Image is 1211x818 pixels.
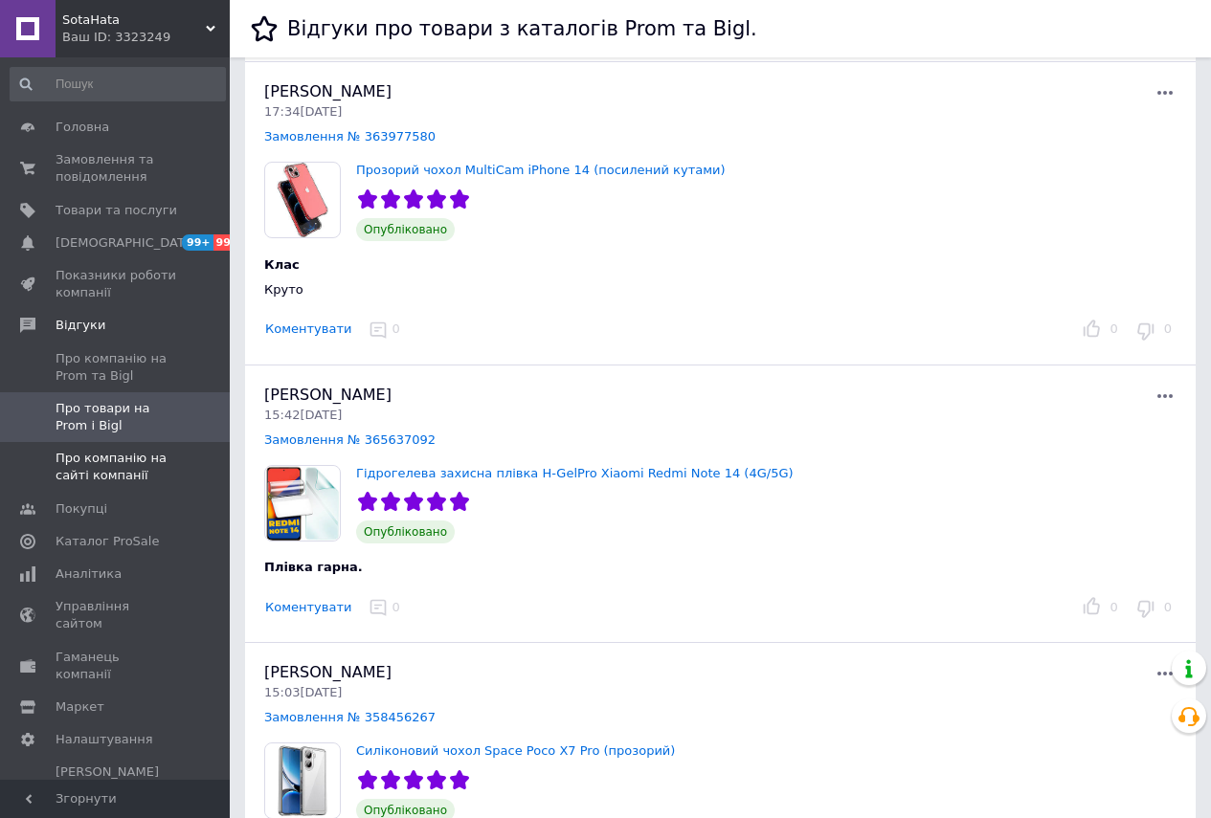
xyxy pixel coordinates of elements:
button: Коментувати [264,598,352,618]
input: Пошук [10,67,226,101]
span: [PERSON_NAME] та рахунки [56,763,177,816]
span: Про компанію на Prom та Bigl [56,350,177,385]
span: Опубліковано [356,218,455,241]
a: Прозорий чохол MultiCam iPhone 14 (посилений кутами) [356,163,726,177]
div: Ваш ID: 3323249 [62,29,230,46]
span: Про компанію на сайті компанії [56,450,177,484]
span: 15:42[DATE] [264,408,342,422]
img: Гідрогелева захисна плівка H-GelPro Xiaomi Redmi Note 14 (4G/5G) [265,466,340,541]
span: Покупці [56,500,107,518]
span: Замовлення та повідомлення [56,151,177,186]
span: Показники роботи компанії [56,267,177,301]
span: 99+ [182,234,213,251]
span: Управління сайтом [56,598,177,632]
span: Клас [264,257,300,272]
span: Каталог ProSale [56,533,159,550]
span: Аналітика [56,565,122,583]
span: [PERSON_NAME] [264,386,392,404]
span: Налаштування [56,731,153,748]
span: 17:34[DATE] [264,104,342,119]
span: Відгуки [56,317,105,334]
span: Круто [264,282,303,297]
h1: Відгуки про товари з каталогів Prom та Bigl. [287,17,757,40]
span: [DEMOGRAPHIC_DATA] [56,234,197,252]
button: Коментувати [264,320,352,340]
a: Гідрогелева захисна плівка H-GelPro Xiaomi Redmi Note 14 (4G/5G) [356,466,794,480]
span: 15:03[DATE] [264,685,342,699]
span: 99+ [213,234,245,251]
a: Силіконовий чохол Space Poco X7 Pro (прозорий) [356,743,675,758]
span: Про товари на Prom і Bigl [56,400,177,434]
img: Силіконовий чохол Space Poco X7 Pro (прозорий) [265,743,340,818]
span: [PERSON_NAME] [264,663,392,681]
img: Прозорий чохол MultiCam iPhone 14 (посилений кутами) [265,163,340,237]
span: Плівка гарна. [264,560,363,574]
span: Опубліковано [356,520,455,543]
span: Товари та послуги [56,202,177,219]
a: Замовлення № 363977580 [264,129,436,144]
a: Замовлення № 365637092 [264,432,436,447]
span: Головна [56,119,109,136]
a: Замовлення № 358456267 [264,710,436,724]
span: [PERSON_NAME] [264,82,392,100]
span: Гаманець компанії [56,649,177,683]
span: SotaHata [62,11,206,29]
span: Маркет [56,698,104,716]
